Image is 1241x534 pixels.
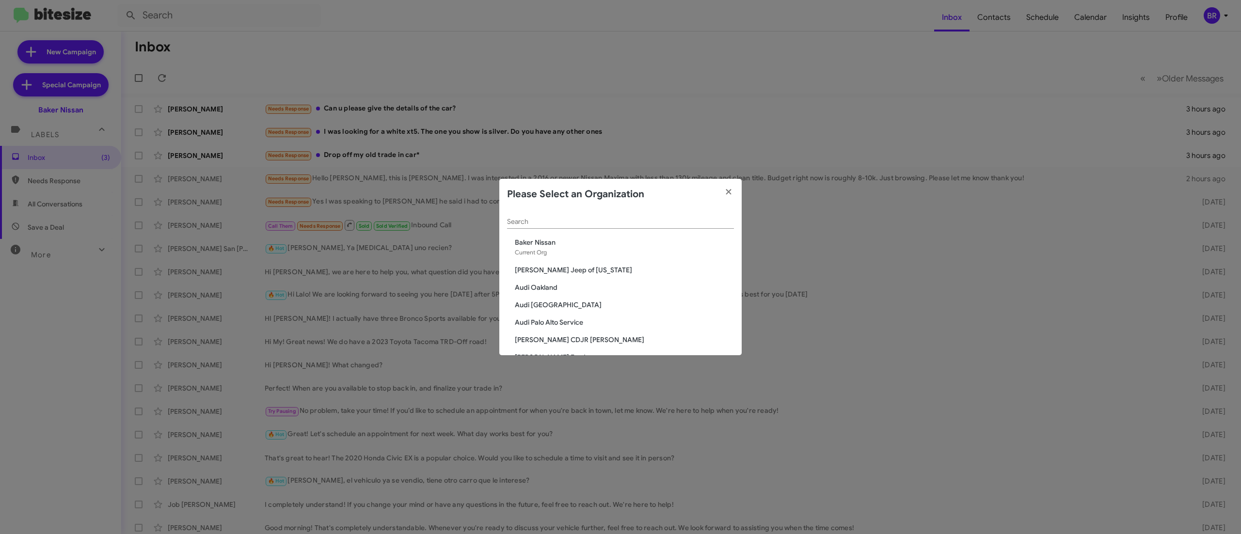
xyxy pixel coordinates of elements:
span: [PERSON_NAME] Ford [515,352,734,362]
span: Current Org [515,249,547,256]
span: Audi Palo Alto Service [515,317,734,327]
span: [PERSON_NAME] CDJR [PERSON_NAME] [515,335,734,345]
span: Audi [GEOGRAPHIC_DATA] [515,300,734,310]
span: Audi Oakland [515,283,734,292]
span: [PERSON_NAME] Jeep of [US_STATE] [515,265,734,275]
h2: Please Select an Organization [507,187,644,202]
span: Baker Nissan [515,237,734,247]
